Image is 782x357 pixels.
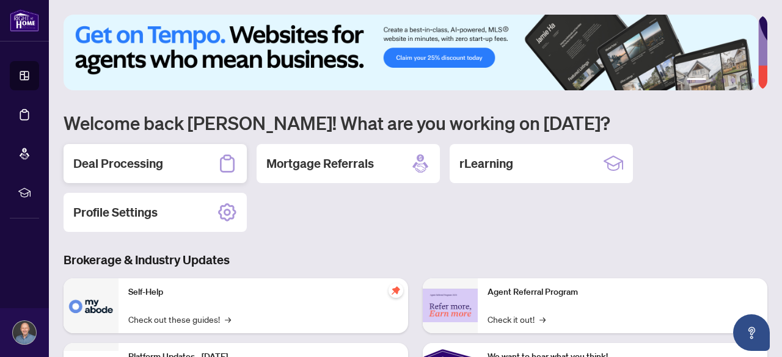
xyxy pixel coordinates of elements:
[73,204,158,221] h2: Profile Settings
[128,286,398,299] p: Self-Help
[459,155,513,172] h2: rLearning
[711,78,716,83] button: 2
[10,9,39,32] img: logo
[64,278,119,333] img: Self-Help
[266,155,374,172] h2: Mortgage Referrals
[740,78,745,83] button: 5
[423,289,478,322] img: Agent Referral Program
[721,78,726,83] button: 3
[733,314,770,351] button: Open asap
[13,321,36,344] img: Profile Icon
[64,111,767,134] h1: Welcome back [PERSON_NAME]! What are you working on [DATE]?
[488,312,546,326] a: Check it out!→
[128,312,231,326] a: Check out these guides!→
[64,251,767,269] h3: Brokerage & Industry Updates
[687,78,706,83] button: 1
[225,312,231,326] span: →
[731,78,736,83] button: 4
[64,15,758,90] img: Slide 0
[488,286,758,299] p: Agent Referral Program
[389,283,403,298] span: pushpin
[750,78,755,83] button: 6
[73,155,163,172] h2: Deal Processing
[539,312,546,326] span: →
